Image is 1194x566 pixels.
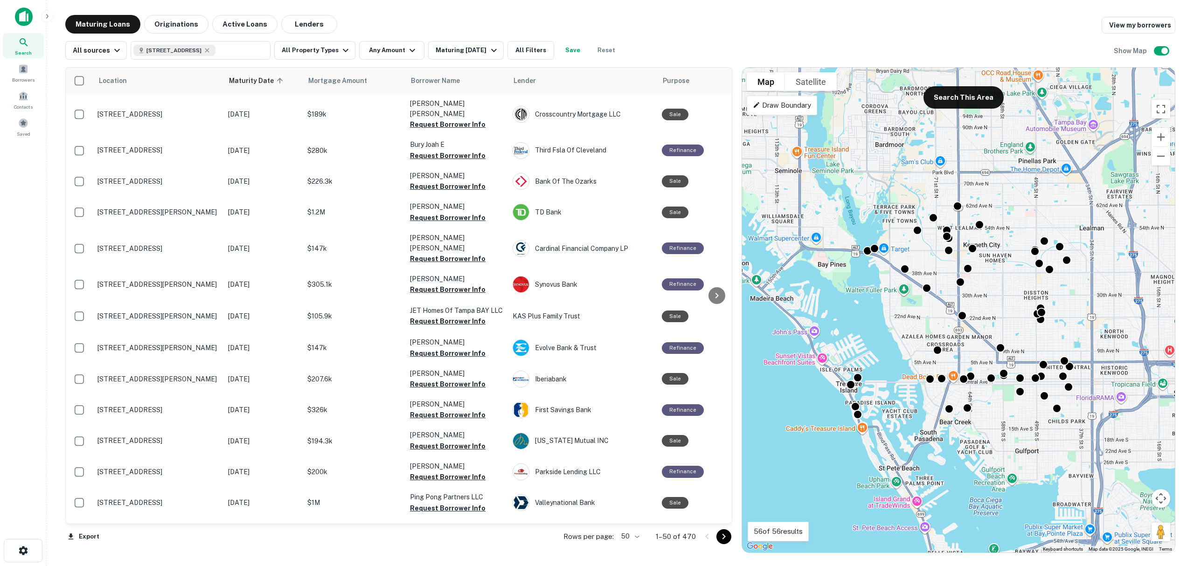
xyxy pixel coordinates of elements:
[97,406,219,414] p: [STREET_ADDRESS]
[514,75,536,86] span: Lender
[436,45,499,56] div: Maturing [DATE]
[663,75,689,86] span: Purpose
[65,15,140,34] button: Maturing Loans
[1152,489,1170,508] button: Map camera controls
[97,375,219,383] p: [STREET_ADDRESS][PERSON_NAME]
[65,41,127,60] button: All sources
[513,311,653,321] p: KAS Plus Family Trust
[513,463,653,480] div: Parkside Lending LLC
[1114,46,1148,56] h6: Show Map
[3,87,44,112] a: Contacts
[507,41,554,60] button: All Filters
[307,109,401,119] p: $189k
[97,312,219,320] p: [STREET_ADDRESS][PERSON_NAME]
[716,529,731,544] button: Go to next page
[228,176,298,186] p: [DATE]
[274,41,355,60] button: All Property Types
[744,540,775,552] img: Google
[410,368,503,379] p: [PERSON_NAME]
[513,464,529,480] img: picture
[513,371,529,387] img: picture
[410,461,503,471] p: [PERSON_NAME]
[307,243,401,254] p: $147k
[513,106,653,123] div: Crosscountry Mortgage LLC
[410,503,486,514] button: Request Borrower Info
[228,311,298,321] p: [DATE]
[513,402,529,418] img: picture
[281,15,337,34] button: Lenders
[65,530,102,544] button: Export
[410,409,486,421] button: Request Borrower Info
[410,181,486,192] button: Request Borrower Info
[228,145,298,156] p: [DATE]
[410,212,486,223] button: Request Borrower Info
[662,466,704,477] div: This loan purpose was for refinancing
[97,208,219,216] p: [STREET_ADDRESS][PERSON_NAME]
[410,523,503,533] p: Aall Christian D
[97,344,219,352] p: [STREET_ADDRESS][PERSON_NAME]
[410,348,486,359] button: Request Borrower Info
[97,110,219,118] p: [STREET_ADDRESS]
[307,311,401,321] p: $105.9k
[228,343,298,353] p: [DATE]
[410,430,503,440] p: [PERSON_NAME]
[410,119,486,130] button: Request Borrower Info
[97,468,219,476] p: [STREET_ADDRESS]
[513,340,529,356] img: picture
[410,150,486,161] button: Request Borrower Info
[662,497,688,509] div: Sale
[228,279,298,290] p: [DATE]
[359,41,424,60] button: Any Amount
[410,233,503,253] p: [PERSON_NAME] [PERSON_NAME]
[410,492,503,502] p: Ping Pong Partners LLC
[307,374,401,384] p: $207.6k
[513,240,653,257] div: Cardinal Financial Company LP
[97,498,219,507] p: [STREET_ADDRESS]
[307,405,401,415] p: $326k
[15,7,33,26] img: capitalize-icon.png
[513,204,653,221] div: TD Bank
[662,242,704,254] div: This loan purpose was for refinancing
[656,531,696,542] p: 1–50 of 470
[97,244,219,253] p: [STREET_ADDRESS]
[1159,546,1172,552] a: Terms (opens in new tab)
[662,373,688,385] div: Sale
[563,531,614,542] p: Rows per page:
[923,86,1004,109] button: Search This Area
[3,114,44,139] a: Saved
[410,399,503,409] p: [PERSON_NAME]
[3,33,44,58] a: Search
[228,467,298,477] p: [DATE]
[1152,100,1170,118] button: Toggle fullscreen view
[73,45,123,56] div: All sources
[410,253,486,264] button: Request Borrower Info
[513,142,653,159] div: Third Fsla Of Cleveland
[228,207,298,217] p: [DATE]
[657,68,750,94] th: Purpose
[228,497,298,508] p: [DATE]
[662,435,688,447] div: Sale
[1152,128,1170,146] button: Zoom in
[97,146,219,154] p: [STREET_ADDRESS]
[410,379,486,390] button: Request Borrower Info
[742,68,1175,552] div: 0 0
[3,60,44,85] a: Borrowers
[97,177,219,186] p: [STREET_ADDRESS]
[662,109,688,120] div: Sale
[1043,546,1083,552] button: Keyboard shortcuts
[405,68,508,94] th: Borrower Name
[308,75,379,86] span: Mortgage Amount
[513,173,653,190] div: Bank Of The Ozarks
[410,274,503,284] p: [PERSON_NAME]
[513,339,653,356] div: Evolve Bank & Trust
[513,276,653,293] div: Synovus Bank
[1147,491,1194,536] iframe: Chat Widget
[753,100,811,111] p: Draw Boundary
[513,173,529,189] img: picture
[662,278,704,290] div: This loan purpose was for refinancing
[410,316,486,327] button: Request Borrower Info
[508,68,657,94] th: Lender
[744,540,775,552] a: Open this area in Google Maps (opens a new window)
